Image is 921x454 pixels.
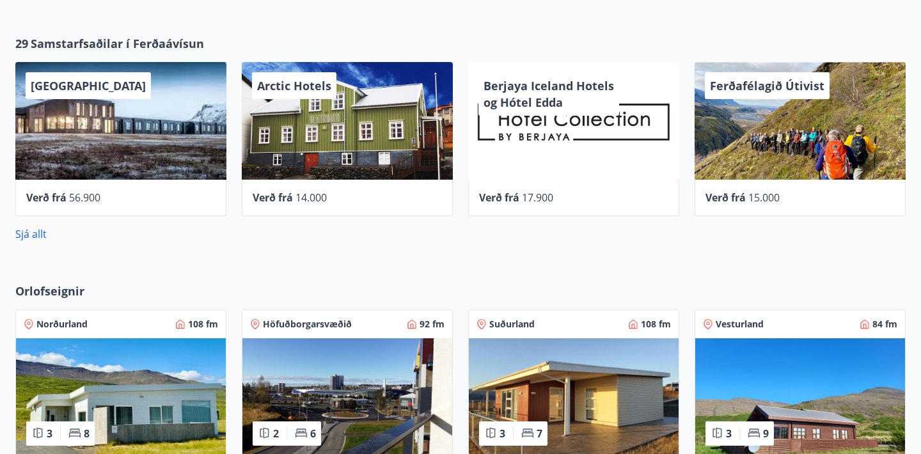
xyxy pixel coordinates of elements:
[710,78,824,93] span: Ferðafélagið Útivist
[748,191,780,205] span: 15.000
[273,427,279,441] span: 2
[726,427,732,441] span: 3
[479,191,519,205] span: Verð frá
[872,318,897,331] span: 84 fm
[537,427,542,441] span: 7
[484,78,614,110] span: Berjaya Iceland Hotels og Hótel Edda
[26,191,67,205] span: Verð frá
[253,191,293,205] span: Verð frá
[705,191,746,205] span: Verð frá
[15,283,84,299] span: Orlofseignir
[263,318,352,331] span: Höfuðborgarsvæðið
[420,318,445,331] span: 92 fm
[69,191,100,205] span: 56.900
[500,427,505,441] span: 3
[31,78,146,93] span: [GEOGRAPHIC_DATA]
[295,191,327,205] span: 14.000
[310,427,316,441] span: 6
[36,318,88,331] span: Norðurland
[716,318,764,331] span: Vesturland
[47,427,52,441] span: 3
[489,318,535,331] span: Suðurland
[15,35,28,52] span: 29
[31,35,204,52] span: Samstarfsaðilar í Ferðaávísun
[522,191,553,205] span: 17.900
[763,427,769,441] span: 9
[641,318,671,331] span: 108 fm
[84,427,90,441] span: 8
[257,78,331,93] span: Arctic Hotels
[15,227,47,241] a: Sjá allt
[188,318,218,331] span: 108 fm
